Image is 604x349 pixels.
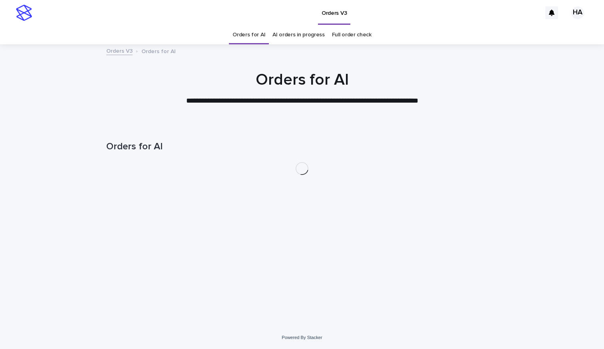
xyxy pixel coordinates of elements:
[16,5,32,21] img: stacker-logo-s-only.png
[332,26,372,44] a: Full order check
[571,6,584,19] div: HA
[106,70,498,89] h1: Orders for AI
[282,335,322,340] a: Powered By Stacker
[106,141,498,153] h1: Orders for AI
[272,26,325,44] a: AI orders in progress
[141,46,176,55] p: Orders for AI
[232,26,265,44] a: Orders for AI
[106,46,133,55] a: Orders V3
